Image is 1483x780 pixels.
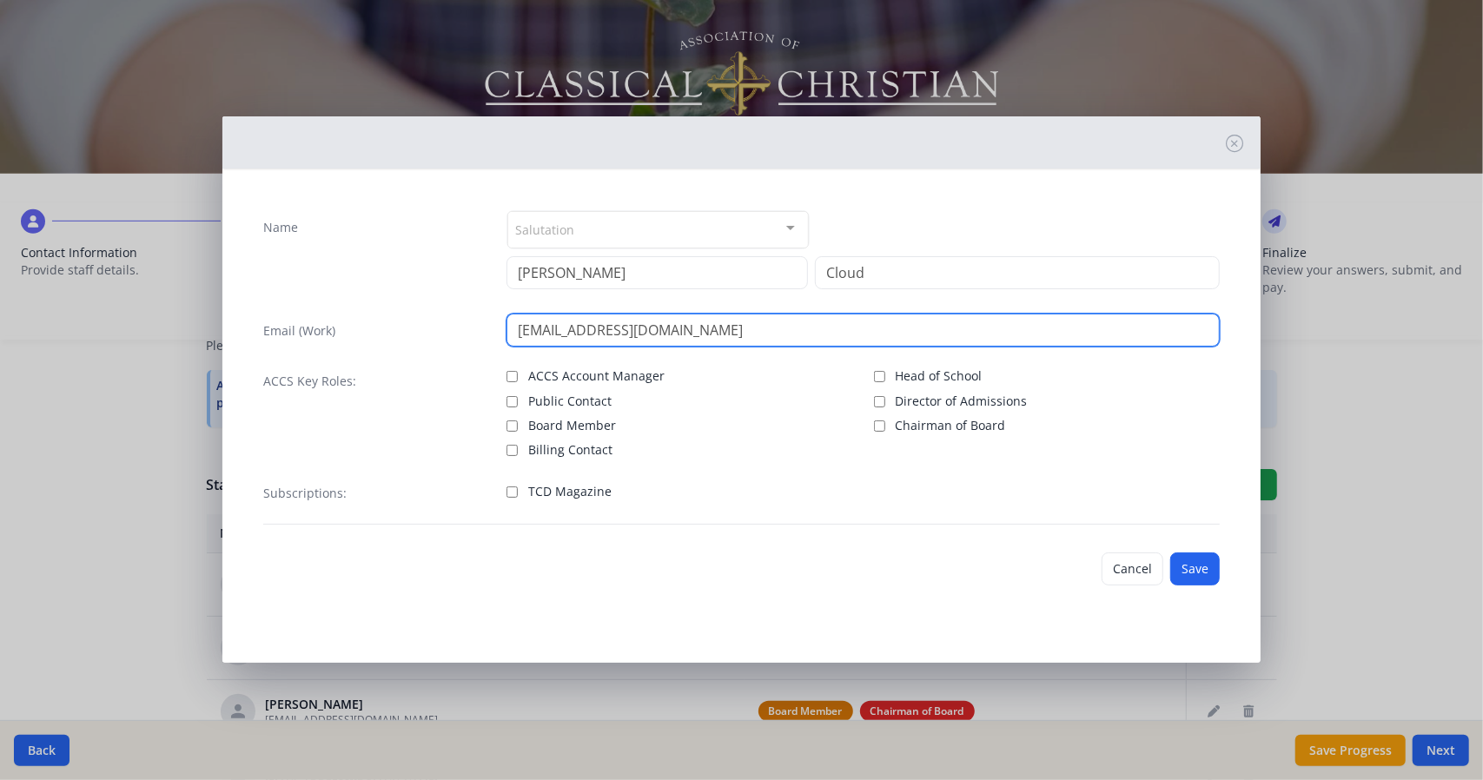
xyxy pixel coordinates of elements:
[528,483,612,500] span: TCD Magazine
[263,219,298,236] label: Name
[896,367,983,385] span: Head of School
[896,417,1006,434] span: Chairman of Board
[263,322,335,340] label: Email (Work)
[528,417,616,434] span: Board Member
[874,420,885,432] input: Chairman of Board
[1102,552,1163,585] button: Cancel
[506,371,518,382] input: ACCS Account Manager
[506,314,1220,347] input: contact@site.com
[506,420,518,432] input: Board Member
[263,373,356,390] label: ACCS Key Roles:
[1170,552,1220,585] button: Save
[506,445,518,456] input: Billing Contact
[528,393,612,410] span: Public Contact
[896,393,1028,410] span: Director of Admissions
[874,371,885,382] input: Head of School
[515,219,574,239] span: Salutation
[528,441,612,459] span: Billing Contact
[528,367,665,385] span: ACCS Account Manager
[506,396,518,407] input: Public Contact
[506,486,518,498] input: TCD Magazine
[506,256,808,289] input: First Name
[874,396,885,407] input: Director of Admissions
[263,485,347,502] label: Subscriptions:
[815,256,1220,289] input: Last Name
